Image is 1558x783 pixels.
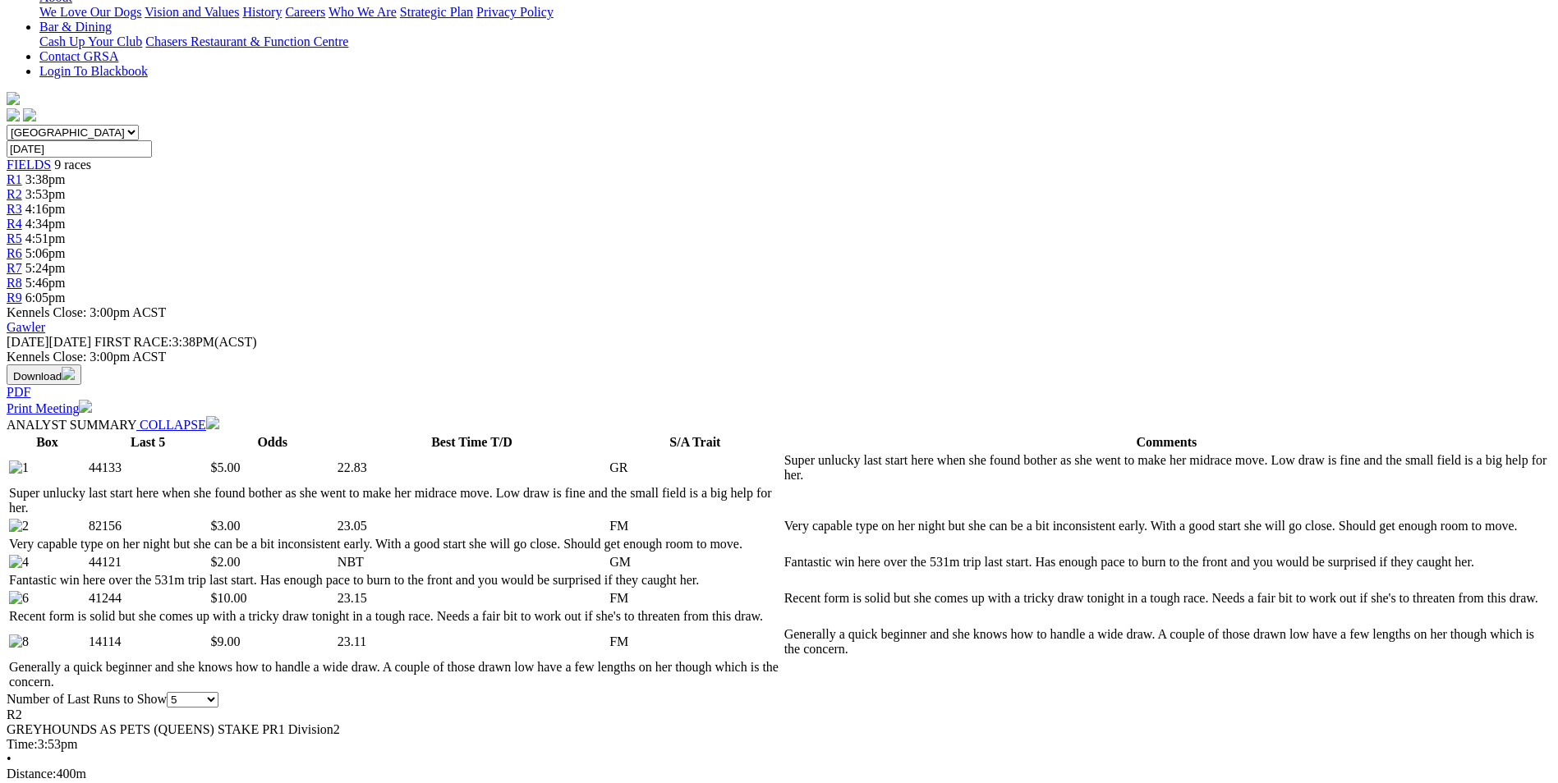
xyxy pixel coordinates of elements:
[9,519,29,533] img: 2
[210,460,240,474] span: $5.00
[25,291,66,304] span: 6:05pm
[140,418,206,432] span: COLLAPSE
[285,5,325,19] a: Careers
[609,554,782,570] td: GM
[88,590,208,607] td: 41244
[25,202,66,216] span: 4:16pm
[7,737,1551,752] div: 3:53pm
[8,572,782,588] td: Fantastic win here over the 531m trip last start. Has enough pace to burn to the front and you wo...
[39,34,1551,49] div: Bar & Dining
[94,335,257,349] span: 3:38PM(ACST)
[9,555,29,570] img: 4
[88,434,208,451] th: Last 5
[7,187,22,201] a: R2
[242,5,282,19] a: History
[9,460,29,475] img: 1
[39,34,142,48] a: Cash Up Your Club
[7,707,22,721] span: R2
[210,634,240,648] span: $9.00
[7,385,30,399] a: PDF
[609,434,782,451] th: S/A Trait
[7,140,152,158] input: Select date
[784,626,1550,657] td: Generally a quick beginner and she knows how to handle a wide draw. A couple of those drawn low h...
[7,276,22,290] a: R8
[784,434,1550,451] th: Comments
[9,634,29,649] img: 8
[337,452,607,483] td: 22.83
[94,335,172,349] span: FIRST RACE:
[136,418,219,432] a: COLLAPSE
[7,767,1551,781] div: 400m
[7,320,45,334] a: Gawler
[7,350,1551,364] div: Kennels Close: 3:00pm ACST
[39,49,118,63] a: Contact GRSA
[23,108,36,121] img: twitter.svg
[7,335,49,349] span: [DATE]
[7,291,22,304] span: R9
[8,608,782,625] td: Recent form is solid but she comes up with a tricky draw tonight in a tough race. Needs a fair bi...
[79,400,92,413] img: printer.svg
[7,217,22,231] a: R4
[8,659,782,690] td: Generally a quick beginner and she knows how to handle a wide draw. A couple of those drawn low h...
[39,20,112,34] a: Bar & Dining
[210,555,240,569] span: $2.00
[7,202,22,216] a: R3
[7,108,20,121] img: facebook.svg
[337,434,607,451] th: Best Time T/D
[8,536,782,552] td: Very capable type on her night but she can be a bit inconsistent early. With a good start she wil...
[54,158,91,172] span: 9 races
[784,590,1550,607] td: Recent form is solid but she comes up with a tricky draw tonight in a tough race. Needs a fair bi...
[25,187,66,201] span: 3:53pm
[476,5,554,19] a: Privacy Policy
[7,364,81,385] button: Download
[25,217,66,231] span: 4:34pm
[7,385,1551,400] div: Download
[145,34,348,48] a: Chasers Restaurant & Function Centre
[784,518,1550,534] td: Very capable type on her night but she can be a bit inconsistent early. With a good start she wil...
[88,452,208,483] td: 44133
[337,554,607,570] td: NBT
[25,172,66,186] span: 3:38pm
[7,416,1551,433] div: ANALYST SUMMARY
[7,305,166,319] span: Kennels Close: 3:00pm ACST
[337,626,607,657] td: 23.11
[337,590,607,607] td: 23.15
[7,692,1551,707] div: Number of Last Runs to Show
[25,276,66,290] span: 5:46pm
[784,554,1550,570] td: Fantastic win here over the 531m trip last start. Has enough pace to burn to the front and you wo...
[209,434,334,451] th: Odds
[88,518,208,534] td: 82156
[7,231,22,245] span: R5
[609,452,782,483] td: GR
[8,434,86,451] th: Box
[62,367,75,380] img: download.svg
[7,158,51,172] a: FIELDS
[8,485,782,516] td: Super unlucky last start here when she found bother as she went to make her midrace move. Low dra...
[7,401,92,415] a: Print Meeting
[7,752,11,766] span: •
[88,554,208,570] td: 44121
[210,519,240,533] span: $3.00
[25,246,66,260] span: 5:06pm
[7,335,91,349] span: [DATE]
[7,737,38,751] span: Time:
[7,767,56,781] span: Distance:
[7,92,20,105] img: logo-grsa-white.png
[329,5,397,19] a: Who We Are
[9,591,29,606] img: 6
[25,261,66,275] span: 5:24pm
[609,590,782,607] td: FM
[210,591,246,605] span: $10.00
[400,5,473,19] a: Strategic Plan
[7,172,22,186] span: R1
[7,246,22,260] span: R6
[784,452,1550,483] td: Super unlucky last start here when she found bother as she went to make her midrace move. Low dra...
[39,64,148,78] a: Login To Blackbook
[337,518,607,534] td: 23.05
[609,518,782,534] td: FM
